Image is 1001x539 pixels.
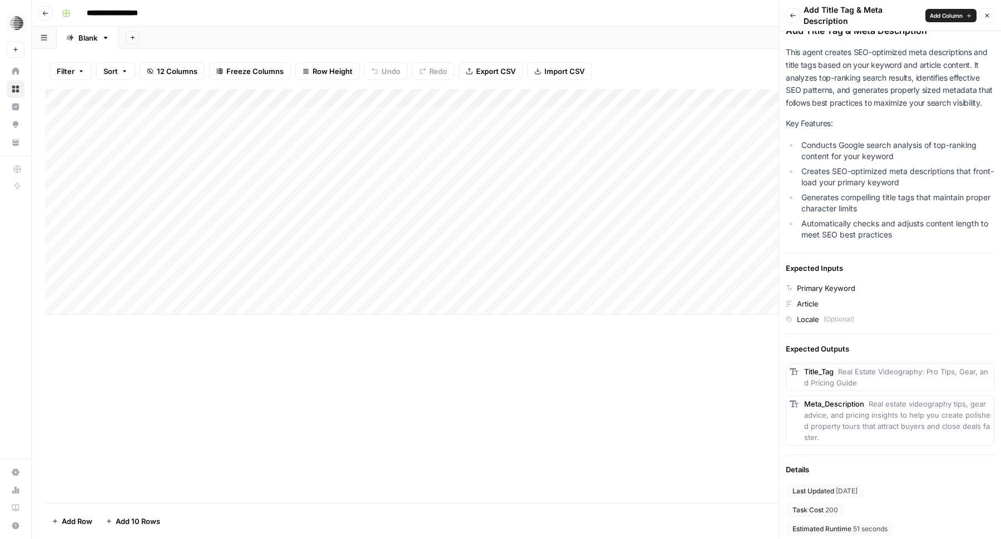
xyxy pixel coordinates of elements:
[836,486,858,496] span: [DATE]
[7,98,24,116] a: Insights
[476,66,516,77] span: Export CSV
[57,66,75,77] span: Filter
[786,263,994,274] div: Expected Inputs
[381,66,400,77] span: Undo
[364,62,408,80] button: Undo
[57,27,119,49] a: Blank
[49,62,92,80] button: Filter
[799,192,994,214] li: Generates compelling title tags that maintain proper character limits
[7,481,24,499] a: Usage
[792,486,834,496] span: Last Updated
[62,516,92,527] span: Add Row
[313,66,353,77] span: Row Height
[209,62,291,80] button: Freeze Columns
[7,133,24,151] a: Your Data
[799,166,994,188] li: Creates SEO-optimized meta descriptions that front-load your primary keyword
[7,13,27,33] img: Parallel Logo
[78,32,97,43] div: Blank
[103,66,118,77] span: Sort
[226,66,284,77] span: Freeze Columns
[799,140,994,162] li: Conducts Google search analysis of top-ranking content for your keyword
[930,11,963,20] span: Add Column
[799,218,994,240] li: Automatically checks and adjusts content length to meet SEO best practices
[544,66,584,77] span: Import CSV
[797,314,819,325] div: Locale
[797,298,819,309] div: Article
[527,62,592,80] button: Import CSV
[786,343,994,354] div: Expected Outputs
[45,512,99,530] button: Add Row
[7,62,24,80] a: Home
[295,62,360,80] button: Row Height
[96,62,135,80] button: Sort
[786,464,994,475] div: Details
[824,314,854,324] div: (Optional)
[804,367,988,387] span: Real Estate Videography: Pro Tips, Gear, and Pricing Guide
[157,66,197,77] span: 12 Columns
[412,62,454,80] button: Redo
[925,9,977,22] button: Add Column
[804,367,834,376] span: Title_Tag
[797,283,855,294] div: Primary Keyword
[7,463,24,481] a: Settings
[7,80,24,98] a: Browse
[140,62,205,80] button: 12 Columns
[786,46,994,110] p: This agent creates SEO-optimized meta descriptions and title tags based on your keyword and artic...
[804,399,990,442] span: Real estate videography tips, gear advice, and pricing insights to help you create polished prope...
[853,524,888,534] span: 51 seconds
[7,499,24,517] a: Learning Hub
[7,517,24,535] button: Help + Support
[792,505,824,515] span: Task Cost
[792,524,851,534] span: Estimated Runtime
[804,399,864,408] span: Meta_Description
[429,66,447,77] span: Redo
[7,9,24,37] button: Workspace: Parallel
[825,505,838,515] span: 200
[786,117,994,130] p: Key Features:
[99,512,167,530] button: Add 10 Rows
[116,516,160,527] span: Add 10 Rows
[459,62,523,80] button: Export CSV
[7,116,24,133] a: Opportunities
